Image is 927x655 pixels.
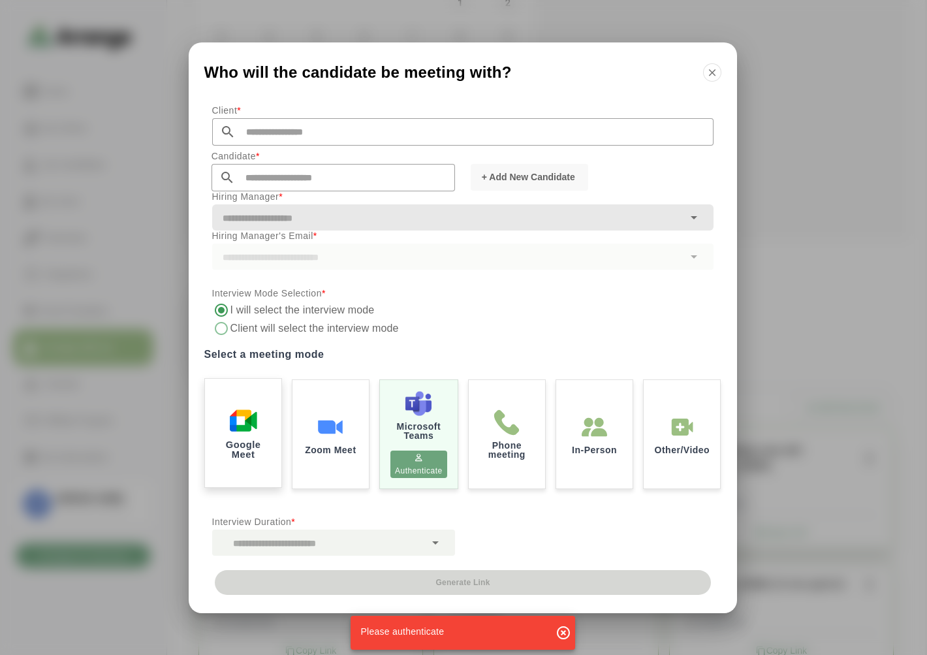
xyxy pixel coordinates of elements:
button: + Add New Candidate [471,164,588,191]
p: Phone meeting [479,441,535,459]
label: Select a meeting mode [204,345,721,364]
span: Please authenticate [361,626,445,637]
p: Other/Video [655,445,710,455]
p: Hiring Manager's Email [212,228,714,244]
p: Microsoft Teams [390,422,447,440]
img: In-Person [669,414,695,440]
img: In-Person [582,414,608,440]
p: Client [212,103,714,118]
p: Google Meet [213,439,272,458]
label: I will select the interview mode [230,301,375,319]
p: Interview Duration [212,514,455,530]
span: Who will the candidate be meeting with? [204,65,512,80]
img: Zoom Meet [317,414,343,440]
p: In-Person [572,445,617,455]
img: Microsoft Teams [405,391,432,417]
img: Phone meeting [494,409,520,436]
p: Hiring Manager [212,189,714,204]
p: Authenticate [390,451,447,478]
p: Candidate [212,148,455,164]
span: + Add New Candidate [481,170,575,184]
label: Client will select the interview mode [230,319,401,338]
p: Interview Mode Selection [212,285,714,301]
p: Zoom Meet [305,445,356,455]
img: Google Meet [229,407,257,434]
